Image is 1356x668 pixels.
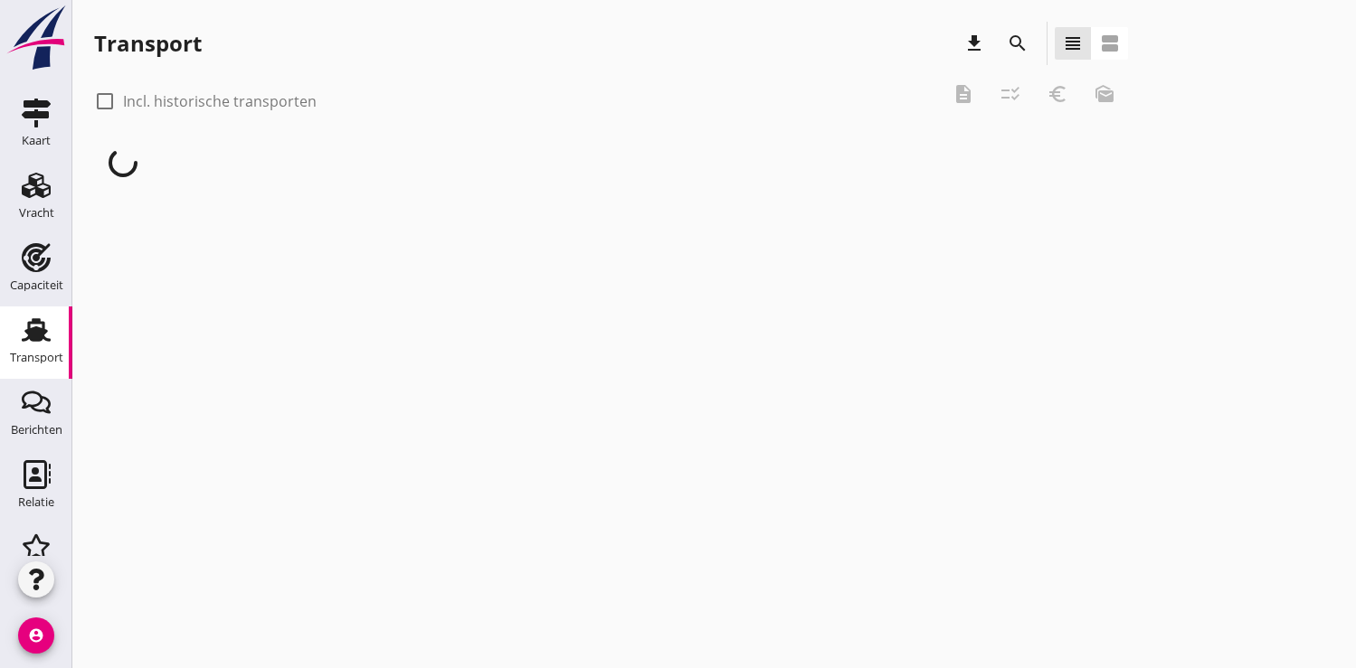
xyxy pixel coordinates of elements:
[1062,33,1084,54] i: view_headline
[963,33,985,54] i: download
[10,279,63,291] div: Capaciteit
[19,207,54,219] div: Vracht
[123,92,317,110] label: Incl. historische transporten
[4,5,69,71] img: logo-small.a267ee39.svg
[22,135,51,146] div: Kaart
[94,29,202,58] div: Transport
[18,617,54,654] i: account_circle
[10,352,63,363] div: Transport
[1007,33,1029,54] i: search
[18,496,54,508] div: Relatie
[11,424,62,436] div: Berichten
[1099,33,1121,54] i: view_agenda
